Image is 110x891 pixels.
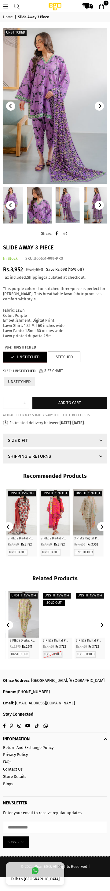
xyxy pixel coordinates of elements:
span: U00651-999-PR0 [34,256,63,261]
p: : [PHONE_NUMBER] [3,689,107,695]
span: Rs.3,952 [87,543,98,546]
label: UNSTITCHED [42,550,59,554]
label: 15% off [53,491,69,496]
a: Carnival 3 piece [42,591,72,638]
label: UNSTITCHED [3,376,35,387]
span: Rs.3,782 [21,543,32,546]
span: | [15,15,17,20]
span: UNSTITCHED [13,369,35,374]
span: UNSTITCHED [14,345,36,350]
b: Office Address [3,678,29,683]
a: Size Chart [39,369,63,374]
p: Estimated delivery between - . [3,420,107,426]
b: Email [3,701,13,705]
time: [DATE] [72,420,84,425]
label: 15% off [20,491,36,496]
span: Rs.2,990 [10,645,21,649]
a: STITCHED [48,352,80,362]
p: : [GEOGRAPHIC_DATA], [GEOGRAPHIC_DATA] [3,678,107,683]
button: Previous [4,522,13,531]
span: Sold out [46,601,62,605]
a: SIZE & FIT [3,433,107,448]
p: INFORMATION [3,736,107,742]
span: Rs.4,450 [41,543,52,546]
button: Next [97,522,106,531]
label: UNSTITCHED [77,653,94,657]
a: Contact Us [3,767,23,771]
label: 15% off [55,593,71,599]
button: Previous [6,201,15,210]
p: This purple colored unstitched three-piece is perfect for [PERSON_NAME]. This breathable lawn fab... [3,286,107,302]
label: Unstitched [74,491,96,496]
h1: Slide Away 3 Piece [3,244,107,252]
span: Rs.698 [55,267,67,272]
a: Carnival 3 Piece [75,591,105,638]
label: UNSTITCHED [11,653,28,657]
p: Fabric: Lawn Color: Purple Embellishment: Digital Print Lawn Shirt: 1.75 M | 60 inches wide Lawn ... [3,308,107,339]
p: Enter your email to receive regular updates [3,810,107,816]
label: Unstitched [5,30,27,36]
span: Add to cart [58,400,81,405]
a: FAQs [3,760,11,764]
a: : [EMAIL_ADDRESS][DOMAIN_NAME] [13,701,75,705]
button: Next [95,201,104,210]
label: 15% off [88,593,104,599]
button: Add to cart [32,397,107,409]
a: Blogs [3,782,13,786]
a: Talk to [GEOGRAPHIC_DATA] [6,862,64,885]
span: Rs.3,952 [3,266,23,273]
label: UNSTITCHED [41,491,63,496]
label: 15% off [22,593,38,599]
p: 3 PIECE Digital Print | Lawn | Chiffon Dupatta [76,639,104,643]
span: Rs.4,650 [74,543,85,546]
p: 3 PIECE Digital Print | Lawn [43,639,71,643]
span: Rs.4,450 [8,543,19,546]
p: NEWSLETTER [3,800,107,806]
span: Rs.4,650 [26,267,43,272]
label: Unstitched [43,593,65,599]
span: Rs.4,450 [76,645,87,649]
p: 3 PIECE Digital Print | Lawn [8,536,36,541]
h2: Recommended Products [6,473,104,480]
quantity-input: Quantity [3,397,29,409]
div: Tax included. calculated at checkout. [3,275,107,280]
span: 2 [104,1,108,5]
span: Save [46,267,54,272]
span: Slide Away 3 Piece [18,15,50,20]
div: ACTUAL COLOR MAY SLIGHTLY VARY DUE TO DIFFERENT LIGHTS [3,413,107,417]
a: Privacy Policy [3,752,28,757]
span: Rs.3,782 [54,543,65,546]
div: SKU: [25,256,63,261]
span: In Stock [3,256,18,261]
a: Home [3,15,14,20]
a: Breeze 2 Piece [8,591,39,638]
label: UNSTITCHED [8,491,30,496]
span: Share: [41,231,52,236]
label: UNSTITCHED [44,653,61,657]
label: Unstitched [10,593,32,599]
button: Previous [6,102,15,111]
span: Rs.3,782 [88,645,99,649]
span: Rs.3,782 [55,645,66,649]
button: Subscribe [3,836,29,848]
p: 2 PIECE Digital Print | Lawn [10,639,38,643]
a: Store Details [3,774,26,779]
a: Return And Exchange Policy [3,745,53,750]
span: ( % off) [68,267,84,272]
label: Type: [3,345,107,350]
label: UNSTITCHED [75,550,93,554]
p: 3 PIECE Digital Print | Lawn [41,536,69,541]
label: Unstitched [76,593,98,599]
p: 3 PIECE Digital Print | Lawn [74,536,102,541]
img: Ego [37,2,73,11]
a: Search [11,4,22,8]
img: Slide Away 3 Piece [3,28,107,184]
h2: Related Products [6,575,104,582]
label: UNSTITCHED [9,550,26,554]
button: Next [97,621,106,630]
a: UNSTITCHED [3,352,47,363]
